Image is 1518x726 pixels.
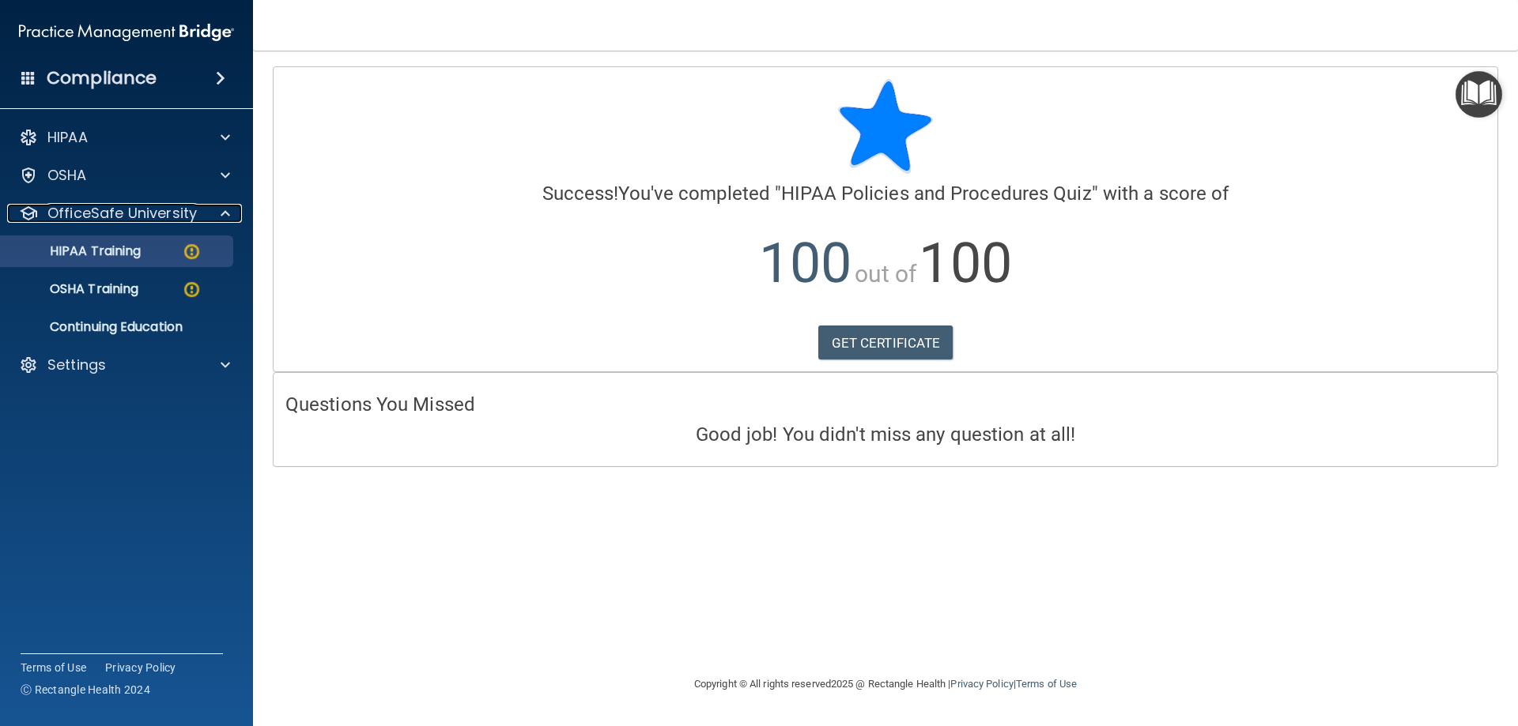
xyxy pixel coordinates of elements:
h4: Questions You Missed [285,394,1486,415]
img: warning-circle.0cc9ac19.png [182,280,202,299]
a: Terms of Use [21,660,86,675]
h4: Compliance [47,67,157,89]
span: HIPAA Policies and Procedures Quiz [781,182,1091,205]
img: PMB logo [19,17,234,48]
img: blue-star-rounded.9d042014.png [838,79,933,174]
button: Open Resource Center [1456,71,1502,118]
a: HIPAA [19,128,230,147]
a: OSHA [19,166,230,185]
div: Copyright © All rights reserved 2025 @ Rectangle Health | | [597,659,1174,709]
a: Settings [19,355,230,374]
p: OSHA [47,166,87,185]
p: HIPAA Training [10,243,141,259]
a: GET CERTIFICATE [818,325,953,360]
span: Ⓒ Rectangle Health 2024 [21,682,150,698]
span: 100 [759,231,852,295]
h4: Good job! You didn't miss any question at all! [285,424,1486,445]
p: Continuing Education [10,319,226,335]
span: 100 [919,231,1011,295]
span: Success! [542,182,619,205]
img: warning-circle.0cc9ac19.png [182,242,202,261]
h4: You've completed " " with a score of [285,183,1486,204]
a: Privacy Policy [105,660,176,675]
a: OfficeSafe University [19,204,230,223]
p: Settings [47,355,106,374]
p: OSHA Training [10,281,138,297]
a: Terms of Use [1016,678,1077,690]
p: OfficeSafe University [47,204,197,223]
a: Privacy Policy [950,678,1013,690]
span: out of [855,260,917,288]
p: HIPAA [47,128,88,147]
